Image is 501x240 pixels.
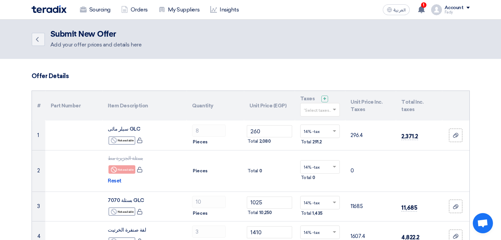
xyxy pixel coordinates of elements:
[32,72,470,80] h3: Offer Details
[295,91,346,121] th: Taxes
[75,2,116,17] a: Sourcing
[193,210,207,217] span: Pieces
[108,126,140,132] span: سيلر مائى GLC
[394,8,406,12] span: العربية
[32,91,45,121] th: #
[244,91,295,121] th: Unit Price (EGP)
[153,2,205,17] a: My Suppliers
[192,125,226,137] input: RFQ_STEP1.ITEMS.2.AMOUNT_TITLE
[421,2,426,8] span: 1
[32,192,45,221] td: 3
[445,5,464,11] div: Account
[108,155,143,161] span: بستلة الجزيرة مط
[108,177,122,185] span: Reset
[312,174,315,181] span: 0
[108,227,146,233] span: لفة صنفرة الخرتيت
[108,207,135,216] div: Not available
[259,168,262,174] span: 0
[187,91,244,121] th: Quantity
[50,30,142,39] h2: Submit New Offer
[323,96,326,102] span: +
[247,209,258,216] span: Total
[108,165,135,174] div: Not available
[108,197,144,203] span: بستلة 7070 GLC
[259,209,272,216] span: 10,250
[312,139,322,145] span: 291.2
[50,41,142,49] div: Add your offer prices and details here
[431,4,442,15] img: profile_test.png
[300,226,340,239] ng-select: VAT
[32,150,45,192] td: 2
[300,125,340,138] ng-select: VAT
[345,121,396,150] td: 296.4
[473,213,493,233] div: Open chat
[192,226,226,238] input: RFQ_STEP1.ITEMS.2.AMOUNT_TITLE
[445,10,470,14] div: Fady
[401,133,418,140] span: 2,371.2
[193,168,207,174] span: Pieces
[301,174,311,181] span: Total
[300,160,340,174] ng-select: VAT
[45,91,103,121] th: Part Number
[345,150,396,192] td: 0
[301,139,311,145] span: Total
[108,136,135,145] div: Not available
[32,5,66,13] img: Teradix logo
[247,168,258,174] span: Total
[32,121,45,150] td: 1
[401,204,417,211] span: 11,685
[300,196,340,209] ng-select: VAT
[102,91,187,121] th: Item Description
[312,210,323,217] span: 1,435
[247,197,292,209] input: Unit Price
[345,192,396,221] td: 1168.5
[247,138,258,145] span: Total
[247,125,292,137] input: Unit Price
[259,138,271,145] span: 2,080
[205,2,244,17] a: Insights
[383,4,410,15] button: العربية
[301,210,311,217] span: Total
[247,226,292,238] input: Unit Price
[116,2,153,17] a: Orders
[345,91,396,121] th: Unit Price Inc. Taxes
[192,196,226,208] input: RFQ_STEP1.ITEMS.2.AMOUNT_TITLE
[193,139,207,145] span: Pieces
[396,91,442,121] th: Total Inc. taxes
